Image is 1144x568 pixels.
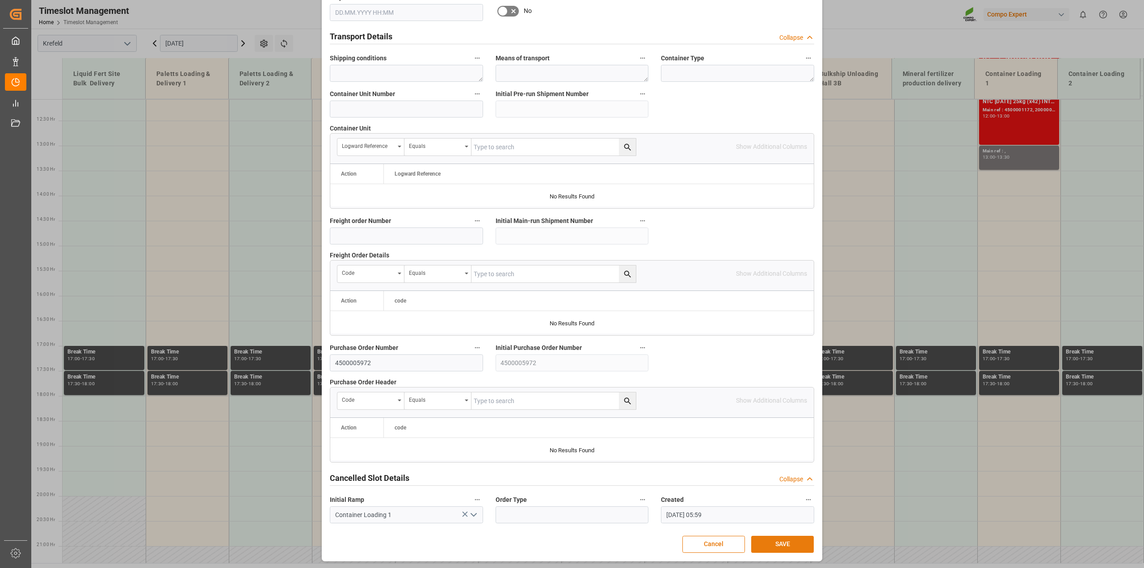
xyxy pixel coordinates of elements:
[471,342,483,353] button: Purchase Order Number
[395,171,441,177] span: Logward Reference
[637,88,648,100] button: Initial Pre-run Shipment Number
[637,494,648,505] button: Order Type
[803,52,814,64] button: Container Type
[330,124,371,133] span: Container Unit
[330,89,395,99] span: Container Unit Number
[330,472,409,484] h2: Cancelled Slot Details
[471,139,636,156] input: Type to search
[637,52,648,64] button: Means of transport
[619,265,636,282] button: search button
[619,392,636,409] button: search button
[471,265,636,282] input: Type to search
[342,267,395,277] div: code
[637,342,648,353] button: Initial Purchase Order Number
[330,30,392,42] h2: Transport Details
[619,139,636,156] button: search button
[330,4,483,21] input: DD.MM.YYYY HH:MM
[409,267,462,277] div: Equals
[330,251,389,260] span: Freight Order Details
[409,394,462,404] div: Equals
[471,494,483,505] button: Initial Ramp
[779,475,803,484] div: Collapse
[341,425,357,431] div: Action
[496,343,582,353] span: Initial Purchase Order Number
[496,495,527,505] span: Order Type
[524,6,532,16] span: No
[471,392,636,409] input: Type to search
[471,52,483,64] button: Shipping conditions
[409,140,462,150] div: Equals
[395,298,406,304] span: code
[682,536,745,553] button: Cancel
[330,495,364,505] span: Initial Ramp
[337,392,404,409] button: open menu
[637,215,648,227] button: Initial Main-run Shipment Number
[466,508,479,522] button: open menu
[496,216,593,226] span: Initial Main-run Shipment Number
[496,54,550,63] span: Means of transport
[342,394,395,404] div: code
[330,216,391,226] span: Freight order Number
[496,89,589,99] span: Initial Pre-run Shipment Number
[330,378,396,387] span: Purchase Order Header
[341,171,357,177] div: Action
[337,265,404,282] button: open menu
[661,495,684,505] span: Created
[330,54,387,63] span: Shipping conditions
[661,506,814,523] input: DD.MM.YYYY HH:MM
[751,536,814,553] button: SAVE
[803,494,814,505] button: Created
[404,139,471,156] button: open menu
[342,140,395,150] div: Logward Reference
[337,139,404,156] button: open menu
[471,88,483,100] button: Container Unit Number
[779,33,803,42] div: Collapse
[395,425,406,431] span: code
[471,215,483,227] button: Freight order Number
[404,265,471,282] button: open menu
[330,506,483,523] input: Type to search/select
[330,343,398,353] span: Purchase Order Number
[404,392,471,409] button: open menu
[661,54,704,63] span: Container Type
[341,298,357,304] div: Action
